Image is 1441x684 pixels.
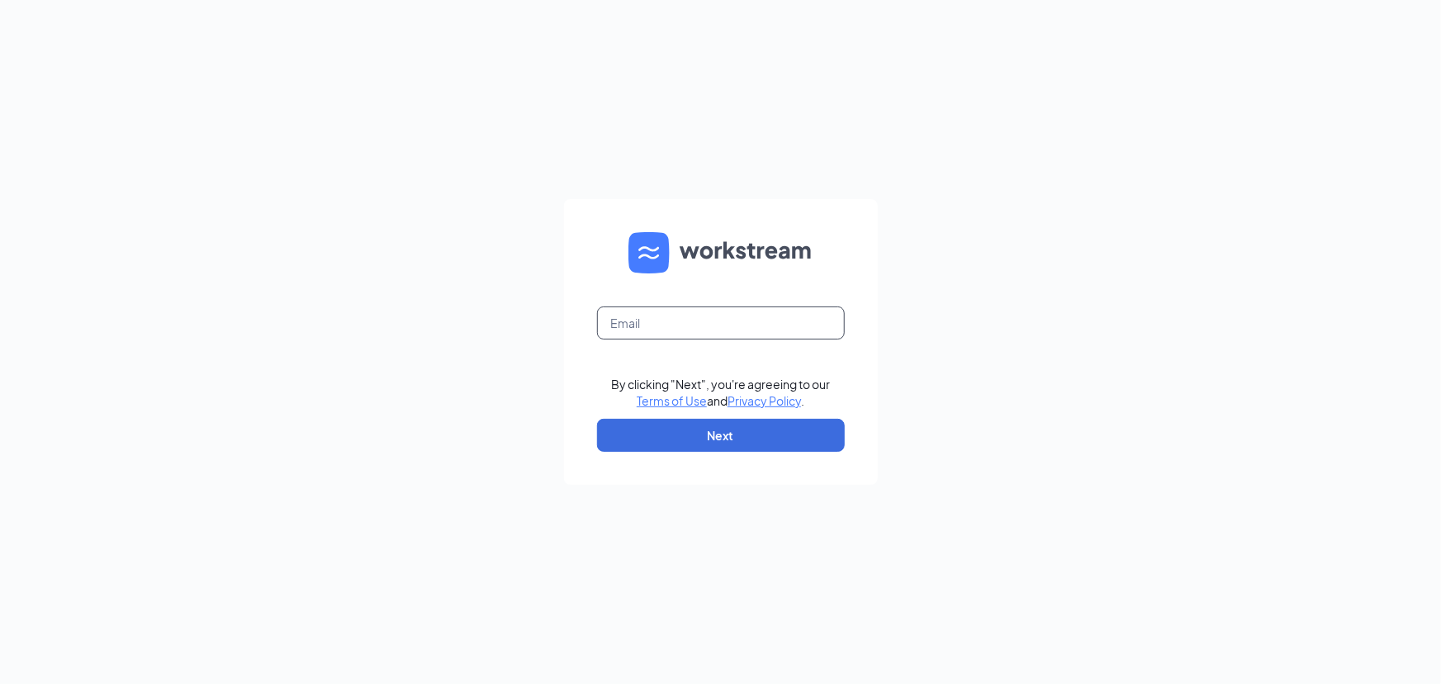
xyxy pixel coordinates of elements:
[597,419,845,452] button: Next
[611,376,830,409] div: By clicking "Next", you're agreeing to our and .
[728,393,801,408] a: Privacy Policy
[597,306,845,340] input: Email
[628,232,813,273] img: WS logo and Workstream text
[637,393,707,408] a: Terms of Use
